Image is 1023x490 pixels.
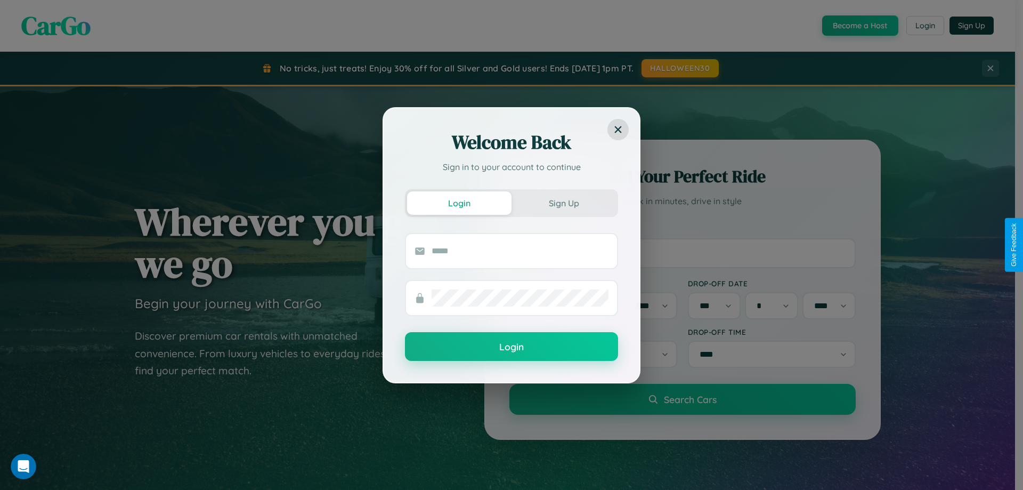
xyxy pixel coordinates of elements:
[407,191,511,215] button: Login
[511,191,616,215] button: Sign Up
[405,332,618,361] button: Login
[405,160,618,173] p: Sign in to your account to continue
[11,454,36,479] iframe: Intercom live chat
[1010,223,1018,267] div: Give Feedback
[405,130,618,155] h2: Welcome Back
